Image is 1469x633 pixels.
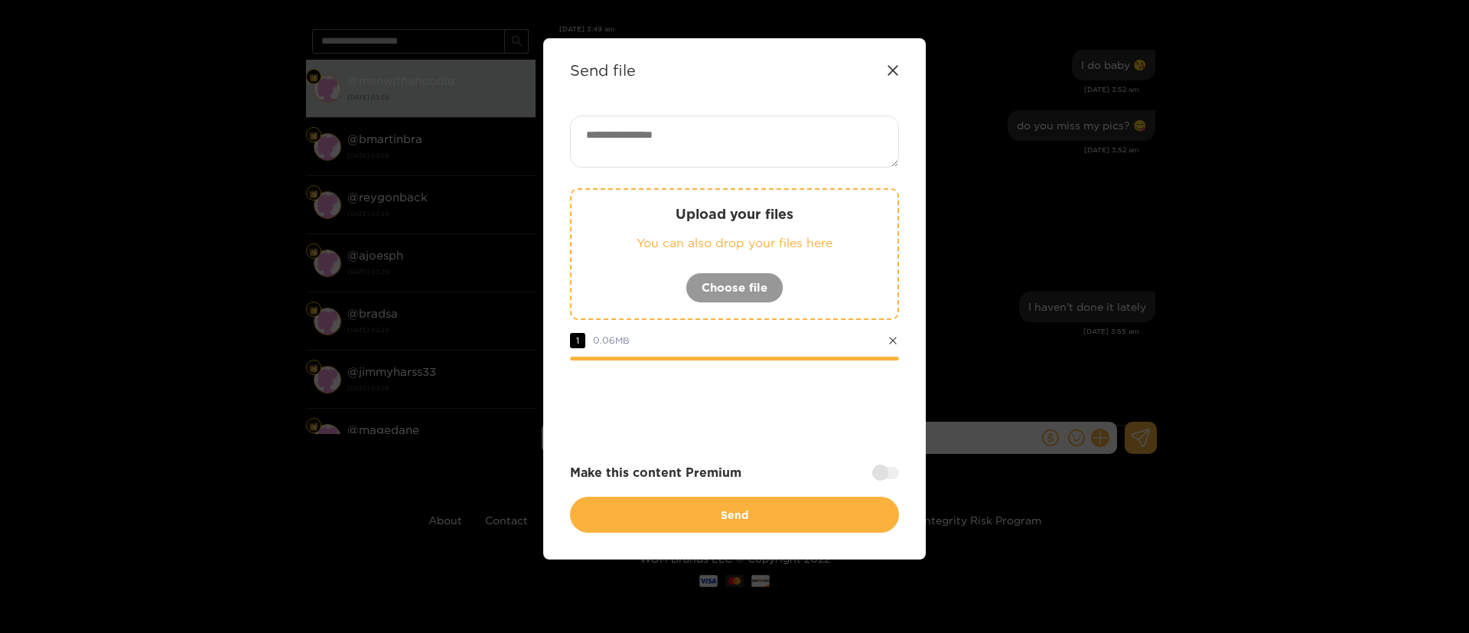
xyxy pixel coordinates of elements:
[570,464,741,481] strong: Make this content Premium
[570,333,585,348] span: 1
[686,272,783,303] button: Choose file
[593,335,630,345] span: 0.06 MB
[602,234,867,252] p: You can also drop your files here
[602,205,867,223] p: Upload your files
[570,497,899,533] button: Send
[570,61,636,79] strong: Send file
